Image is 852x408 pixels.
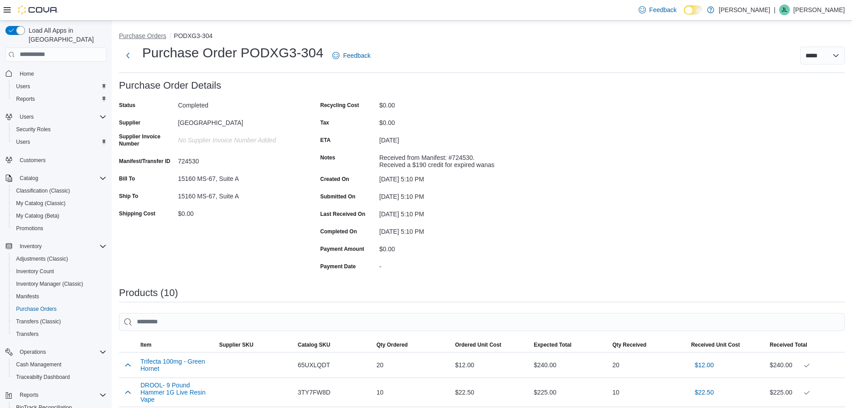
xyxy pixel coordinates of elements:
span: Inventory Manager (Classic) [13,279,106,289]
button: Customers [2,154,110,167]
div: [DATE] 5:10 PM [379,224,499,235]
button: Users [9,80,110,93]
div: $240.00 [770,360,841,370]
button: Users [9,136,110,148]
button: PODXG3-304 [174,32,212,39]
span: Classification (Classic) [13,185,106,196]
span: 65UXLQDT [298,360,330,370]
a: Promotions [13,223,47,234]
button: Operations [2,346,110,358]
p: [PERSON_NAME] [719,4,770,15]
label: Manifest/Transfer ID [119,158,170,165]
h3: Products (10) [119,288,178,298]
span: Load All Apps in [GEOGRAPHIC_DATA] [25,26,106,44]
label: Status [119,102,136,109]
a: My Catalog (Classic) [13,198,69,209]
a: Security Roles [13,124,54,135]
span: Traceabilty Dashboard [16,374,70,381]
div: [DATE] 5:10 PM [379,189,499,200]
span: My Catalog (Classic) [16,200,66,207]
span: Transfers [13,329,106,339]
div: [DATE] [379,133,499,144]
p: | [774,4,776,15]
a: Purchase Orders [13,304,60,314]
div: $12.00 [452,356,530,374]
button: Ordered Unit Cost [452,338,530,352]
button: Transfers (Classic) [9,315,110,328]
span: Reports [20,391,38,399]
div: Jami Lloyd [779,4,790,15]
a: Traceabilty Dashboard [13,372,73,382]
span: Catalog [20,175,38,182]
div: 20 [373,356,452,374]
button: Qty Received [609,338,687,352]
label: Payment Date [320,263,356,270]
label: Supplier Invoice Number [119,133,174,147]
span: Transfers (Classic) [16,318,61,325]
span: Customers [16,155,106,166]
button: Received Unit Cost [687,338,766,352]
h1: Purchase Order PODXG3-304 [142,44,323,62]
span: Reports [16,95,35,103]
label: Recycling Cost [320,102,359,109]
div: Received from Manifest: #724530. Received a $190 credit for expired wanas [379,150,499,168]
div: - [379,259,499,270]
span: Feedback [649,5,677,14]
a: Inventory Manager (Classic) [13,279,87,289]
span: $12.00 [695,361,714,369]
span: Security Roles [16,126,51,133]
span: $22.50 [695,388,714,397]
span: Qty Received [612,341,646,348]
span: 3TY7FW8D [298,387,331,398]
a: Adjustments (Classic) [13,253,72,264]
span: Classification (Classic) [16,187,70,194]
button: Reports [9,93,110,105]
span: Users [13,81,106,92]
span: Catalog SKU [298,341,331,348]
a: Transfers (Classic) [13,316,64,327]
div: [DATE] 5:10 PM [379,172,499,183]
div: $0.00 [379,116,499,126]
span: Manifests [16,293,39,300]
span: Operations [16,347,106,357]
a: Customers [16,155,49,166]
span: My Catalog (Beta) [16,212,59,219]
a: Cash Management [13,359,65,370]
div: $240.00 [530,356,609,374]
button: DROOL- 9 Pound Hammer 1G Live Resin Vape [140,382,212,403]
span: Reports [16,390,106,400]
button: My Catalog (Classic) [9,197,110,210]
div: 724530 [178,154,298,165]
div: 20 [609,356,687,374]
button: Inventory [16,241,45,252]
span: Catalog [16,173,106,184]
span: Inventory Manager (Classic) [16,280,83,288]
span: Purchase Orders [16,305,57,313]
h3: Purchase Order Details [119,80,221,91]
label: Payment Amount [320,245,364,253]
span: Home [16,68,106,79]
div: Completed [178,98,298,109]
span: Supplier SKU [219,341,254,348]
span: Transfers (Classic) [13,316,106,327]
button: Users [16,112,37,122]
span: Inventory Count [16,268,54,275]
nav: An example of EuiBreadcrumbs [119,31,845,42]
a: Feedback [329,47,374,64]
button: Classification (Classic) [9,185,110,197]
label: Submitted On [320,193,356,200]
button: Security Roles [9,123,110,136]
span: Customers [20,157,46,164]
label: Tax [320,119,329,126]
span: Home [20,70,34,77]
div: $22.50 [452,383,530,401]
button: Manifests [9,290,110,303]
span: Inventory Count [13,266,106,277]
span: Users [16,83,30,90]
button: Trifecta 100mg - Green Hornet [140,358,212,372]
a: Users [13,81,34,92]
button: Home [2,67,110,80]
a: Transfers [13,329,42,339]
span: Expected Total [534,341,571,348]
span: Inventory [16,241,106,252]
